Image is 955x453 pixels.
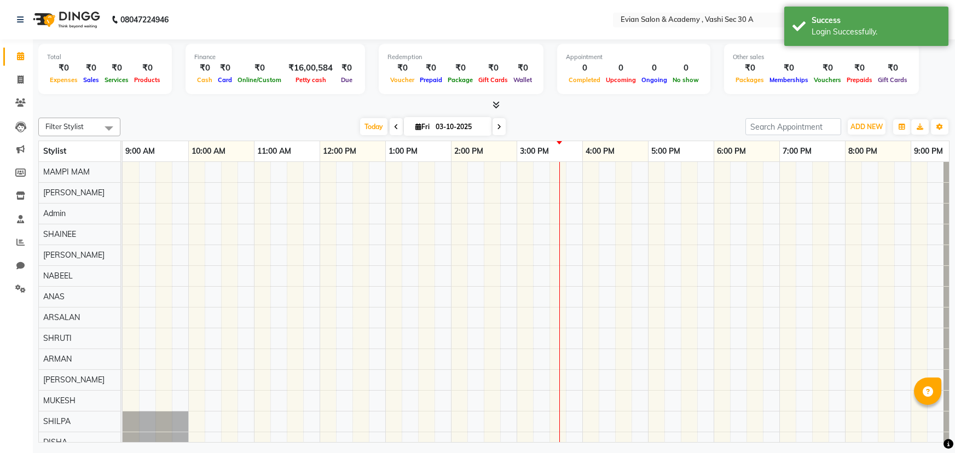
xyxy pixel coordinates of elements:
[386,143,420,159] a: 1:00 PM
[875,76,910,84] span: Gift Cards
[603,76,639,84] span: Upcoming
[43,375,105,385] span: [PERSON_NAME]
[43,146,66,156] span: Stylist
[583,143,617,159] a: 4:00 PM
[215,62,235,74] div: ₹0
[417,76,445,84] span: Prepaid
[850,123,883,131] span: ADD NEW
[844,76,875,84] span: Prepaids
[639,62,670,74] div: 0
[452,143,486,159] a: 2:00 PM
[566,53,702,62] div: Appointment
[417,62,445,74] div: ₹0
[780,143,814,159] a: 7:00 PM
[45,122,84,131] span: Filter Stylist
[387,62,417,74] div: ₹0
[811,62,844,74] div: ₹0
[43,396,76,405] span: MUKESH
[812,26,940,38] div: Login Successfully.
[215,76,235,84] span: Card
[767,76,811,84] span: Memberships
[293,76,329,84] span: Petty cash
[911,143,946,159] a: 9:00 PM
[714,143,749,159] a: 6:00 PM
[670,76,702,84] span: No show
[131,76,163,84] span: Products
[811,76,844,84] span: Vouchers
[194,62,215,74] div: ₹0
[875,62,910,74] div: ₹0
[603,62,639,74] div: 0
[338,76,355,84] span: Due
[909,409,944,442] iframe: chat widget
[43,250,105,260] span: [PERSON_NAME]
[28,4,103,35] img: logo
[846,143,880,159] a: 8:00 PM
[511,62,535,74] div: ₹0
[284,62,337,74] div: ₹16,00,584
[745,118,841,135] input: Search Appointment
[445,76,476,84] span: Package
[43,333,72,343] span: SHRUTI
[43,292,65,301] span: ANAS
[670,62,702,74] div: 0
[102,62,131,74] div: ₹0
[43,208,66,218] span: Admin
[337,62,356,74] div: ₹0
[80,76,102,84] span: Sales
[445,62,476,74] div: ₹0
[43,416,71,426] span: SHILPA
[320,143,359,159] a: 12:00 PM
[387,53,535,62] div: Redemption
[43,229,76,239] span: SHAINEE
[47,62,80,74] div: ₹0
[80,62,102,74] div: ₹0
[43,354,72,364] span: ARMAN
[476,76,511,84] span: Gift Cards
[639,76,670,84] span: Ongoing
[566,76,603,84] span: Completed
[767,62,811,74] div: ₹0
[47,53,163,62] div: Total
[194,76,215,84] span: Cash
[511,76,535,84] span: Wallet
[413,123,432,131] span: Fri
[387,76,417,84] span: Voucher
[733,76,767,84] span: Packages
[432,119,487,135] input: 2025-10-03
[235,76,284,84] span: Online/Custom
[189,143,228,159] a: 10:00 AM
[43,312,80,322] span: ARSALAN
[848,119,885,135] button: ADD NEW
[194,53,356,62] div: Finance
[733,62,767,74] div: ₹0
[235,62,284,74] div: ₹0
[102,76,131,84] span: Services
[43,188,105,198] span: [PERSON_NAME]
[43,167,90,177] span: MAMPI MAM
[47,76,80,84] span: Expenses
[476,62,511,74] div: ₹0
[844,62,875,74] div: ₹0
[131,62,163,74] div: ₹0
[43,271,73,281] span: NABEEL
[517,143,552,159] a: 3:00 PM
[360,118,387,135] span: Today
[43,437,67,447] span: DISHA
[566,62,603,74] div: 0
[733,53,910,62] div: Other sales
[120,4,169,35] b: 08047224946
[649,143,683,159] a: 5:00 PM
[812,15,940,26] div: Success
[123,143,158,159] a: 9:00 AM
[254,143,294,159] a: 11:00 AM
